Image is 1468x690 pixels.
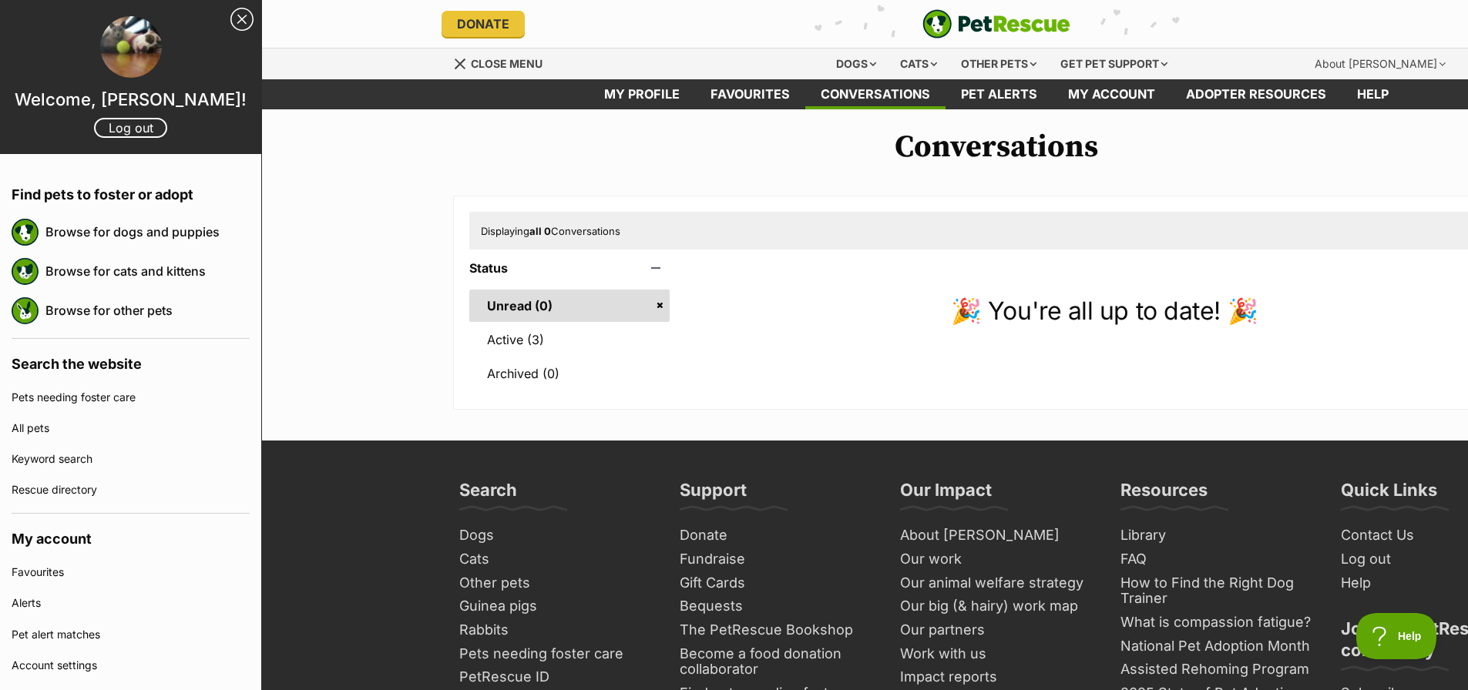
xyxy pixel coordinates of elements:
a: PetRescue ID [453,665,658,689]
a: FAQ [1114,548,1319,571]
a: Donate [442,11,525,37]
span: Displaying Conversations [481,225,620,237]
img: petrescue logo [12,219,39,246]
a: Browse for cats and kittens [45,255,250,287]
a: Help [1342,79,1404,109]
h3: Our Impact [900,479,992,510]
iframe: Help Scout Beacon - Open [1356,613,1437,659]
h3: Support [680,479,747,510]
strong: all 0 [529,225,551,237]
a: Pet alerts [946,79,1053,109]
a: Pets needing foster care [453,642,658,666]
a: National Pet Adoption Month [1114,635,1319,658]
a: Browse for other pets [45,294,250,327]
img: profile image [100,16,162,78]
a: Pets needing foster care [12,382,250,413]
div: Cats [889,49,948,79]
img: petrescue logo [12,297,39,324]
a: Donate [674,524,878,548]
a: Other pets [453,571,658,595]
a: Bequests [674,595,878,618]
a: Our partners [894,618,1099,642]
div: About [PERSON_NAME] [1304,49,1456,79]
a: Our big (& hairy) work map [894,595,1099,618]
a: The PetRescue Bookshop [674,618,878,642]
a: Alerts [12,588,250,618]
a: Cats [453,548,658,571]
a: Pet alert matches [12,619,250,650]
a: Account settings [12,650,250,681]
a: Become a food donation collaborator [674,642,878,682]
a: Favourites [12,557,250,588]
a: Active (3) [469,323,670,356]
a: Close Sidebar [230,8,254,31]
img: petrescue logo [12,258,39,285]
h3: Resources [1120,479,1208,510]
a: Rescue directory [12,474,250,505]
a: Impact reports [894,665,1099,689]
a: Our animal welfare strategy [894,571,1099,595]
header: Status [469,261,670,275]
a: Favourites [695,79,805,109]
h4: Find pets to foster or adopt [12,169,250,213]
a: Our work [894,548,1099,571]
a: Guinea pigs [453,595,658,618]
a: Adopter resources [1171,79,1342,109]
a: Gift Cards [674,571,878,595]
a: How to Find the Right Dog Trainer [1114,571,1319,611]
a: Log out [94,118,167,138]
a: Rabbits [453,618,658,642]
a: Keyword search [12,444,250,474]
a: Archived (0) [469,357,670,390]
a: What is compassion fatigue? [1114,611,1319,635]
a: Unread (0) [469,290,670,322]
a: My account [1053,79,1171,109]
img: logo-e224e6f780fb5917bec1dbf3a21bbac754714ae5b6737aabdf751b685950b380.svg [922,9,1070,39]
a: Dogs [453,524,658,548]
a: My profile [589,79,695,109]
div: Get pet support [1050,49,1178,79]
a: All pets [12,413,250,444]
a: Work with us [894,642,1099,666]
a: Menu [453,49,553,76]
h4: My account [12,514,250,557]
div: Dogs [825,49,887,79]
a: conversations [805,79,946,109]
a: PetRescue [922,9,1070,39]
a: Library [1114,524,1319,548]
a: Browse for dogs and puppies [45,216,250,248]
h3: Quick Links [1341,479,1437,510]
h4: Search the website [12,339,250,382]
span: Close menu [471,57,543,70]
a: Assisted Rehoming Program [1114,658,1319,682]
div: Other pets [950,49,1047,79]
h3: Search [459,479,517,510]
a: Fundraise [674,548,878,571]
a: About [PERSON_NAME] [894,524,1099,548]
